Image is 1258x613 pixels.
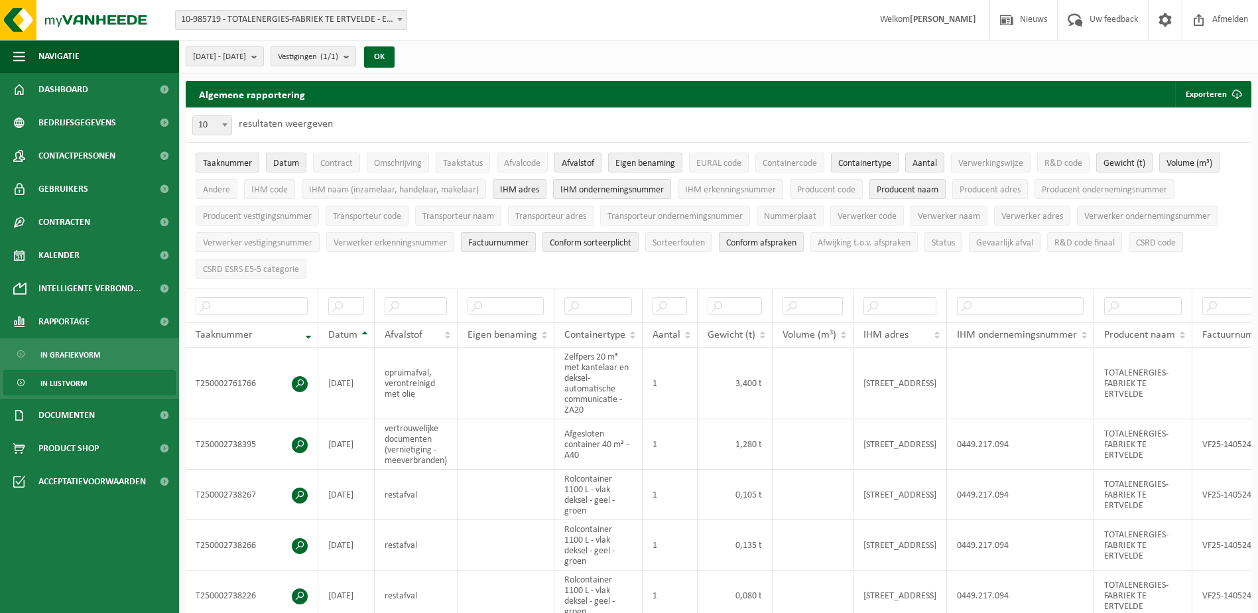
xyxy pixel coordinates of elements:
[318,520,375,571] td: [DATE]
[554,419,643,470] td: Afgesloten container 40 m³ - A40
[653,330,680,340] span: Aantal
[367,153,429,172] button: OmschrijvingOmschrijving: Activate to sort
[504,159,540,169] span: Afvalcode
[643,419,698,470] td: 1
[877,185,938,195] span: Producent naam
[869,179,946,199] button: Producent naamProducent naam: Activate to sort
[385,330,422,340] span: Afvalstof
[266,153,306,172] button: DatumDatum: Activate to sort
[186,46,264,66] button: [DATE] - [DATE]
[1166,159,1212,169] span: Volume (m³)
[318,470,375,520] td: [DATE]
[719,232,804,252] button: Conform afspraken : Activate to sort
[994,206,1070,226] button: Verwerker adresVerwerker adres: Activate to sort
[38,40,80,73] span: Navigatie
[196,232,320,252] button: Verwerker vestigingsnummerVerwerker vestigingsnummer: Activate to sort
[38,305,90,338] span: Rapportage
[497,153,548,172] button: AfvalcodeAfvalcode: Activate to sort
[38,399,95,432] span: Documenten
[326,206,409,226] button: Transporteur codeTransporteur code: Activate to sort
[196,259,306,279] button: CSRD ESRS E5-5 categorieCSRD ESRS E5-5 categorie: Activate to sort
[554,348,643,419] td: Zelfpers 20 m³ met kantelaar en deksel-automatische communicatie - ZA20
[726,238,796,248] span: Conform afspraken
[186,348,318,419] td: T250002761766
[932,238,955,248] span: Status
[1136,238,1176,248] span: CSRD code
[176,11,407,29] span: 10-985719 - TOTALENERGIES-FABRIEK TE ERTVELDE - ERTVELDE
[1054,238,1115,248] span: R&D code finaal
[38,432,99,465] span: Product Shop
[764,212,816,222] span: Nummerplaat
[1094,520,1192,571] td: TOTALENERGIES-FABRIEK TE ERTVELDE
[924,232,962,252] button: StatusStatus: Activate to sort
[186,81,318,107] h2: Algemene rapportering
[910,15,976,25] strong: [PERSON_NAME]
[911,206,987,226] button: Verwerker naamVerwerker naam: Activate to sort
[334,238,447,248] span: Verwerker erkenningsnummer
[375,348,458,419] td: opruimafval, verontreinigd met olie
[251,185,288,195] span: IHM code
[309,185,479,195] span: IHM naam (inzamelaar, handelaar, makelaar)
[415,206,501,226] button: Transporteur naamTransporteur naam: Activate to sort
[947,470,1094,520] td: 0449.217.094
[853,348,947,419] td: [STREET_ADDRESS]
[186,419,318,470] td: T250002738395
[196,153,259,172] button: TaaknummerTaaknummer: Activate to remove sorting
[905,153,944,172] button: AantalAantal: Activate to sort
[192,115,232,135] span: 10
[468,330,537,340] span: Eigen benaming
[318,348,375,419] td: [DATE]
[755,153,824,172] button: ContainercodeContainercode: Activate to sort
[564,330,625,340] span: Containertype
[328,330,357,340] span: Datum
[643,348,698,419] td: 1
[830,206,904,226] button: Verwerker codeVerwerker code: Activate to sort
[364,46,395,68] button: OK
[500,185,539,195] span: IHM adres
[838,212,897,222] span: Verwerker code
[1094,419,1192,470] td: TOTALENERGIES-FABRIEK TE ERTVELDE
[508,206,594,226] button: Transporteur adresTransporteur adres: Activate to sort
[1094,470,1192,520] td: TOTALENERGIES-FABRIEK TE ERTVELDE
[969,232,1040,252] button: Gevaarlijk afval : Activate to sort
[203,185,230,195] span: Andere
[40,371,87,396] span: In lijstvorm
[1042,185,1167,195] span: Producent ondernemingsnummer
[1044,159,1082,169] span: R&D code
[1103,159,1145,169] span: Gewicht (t)
[333,212,401,222] span: Transporteur code
[608,153,682,172] button: Eigen benamingEigen benaming: Activate to sort
[375,520,458,571] td: restafval
[38,206,90,239] span: Contracten
[278,47,338,67] span: Vestigingen
[326,232,454,252] button: Verwerker erkenningsnummerVerwerker erkenningsnummer: Activate to sort
[186,520,318,571] td: T250002738266
[957,330,1077,340] span: IHM ondernemingsnummer
[443,159,483,169] span: Taakstatus
[320,52,338,61] count: (1/1)
[239,119,333,129] label: resultaten weergeven
[40,342,100,368] span: In grafiekvorm
[960,185,1021,195] span: Producent adres
[645,232,712,252] button: SorteerfoutenSorteerfouten: Activate to sort
[1096,153,1153,172] button: Gewicht (t)Gewicht (t): Activate to sort
[790,179,863,199] button: Producent codeProducent code: Activate to sort
[550,238,631,248] span: Conform sorteerplicht
[186,470,318,520] td: T250002738267
[698,348,773,419] td: 3,400 t
[554,153,601,172] button: AfvalstofAfvalstof: Activate to sort
[193,116,231,135] span: 10
[607,212,743,222] span: Transporteur ondernemingsnummer
[653,238,705,248] span: Sorteerfouten
[542,232,639,252] button: Conform sorteerplicht : Activate to sort
[1104,330,1175,340] span: Producent naam
[958,159,1023,169] span: Verwerkingswijze
[1129,232,1183,252] button: CSRD codeCSRD code: Activate to sort
[1047,232,1122,252] button: R&D code finaalR&amp;D code finaal: Activate to sort
[38,106,116,139] span: Bedrijfsgegevens
[461,232,536,252] button: FactuurnummerFactuurnummer: Activate to sort
[554,470,643,520] td: Rolcontainer 1100 L - vlak deksel - geel - groen
[1094,348,1192,419] td: TOTALENERGIES-FABRIEK TE ERTVELDE
[515,212,586,222] span: Transporteur adres
[553,179,671,199] button: IHM ondernemingsnummerIHM ondernemingsnummer: Activate to sort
